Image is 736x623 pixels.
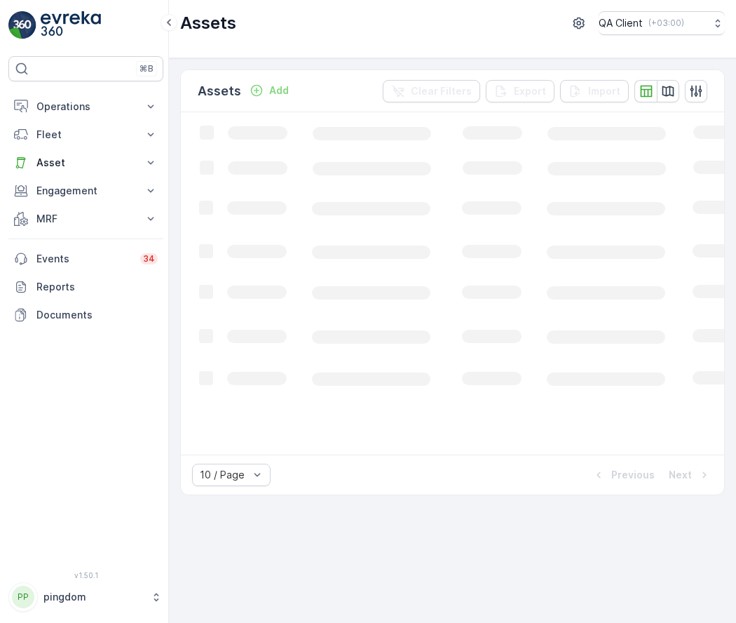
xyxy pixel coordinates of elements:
[36,212,135,226] p: MRF
[611,468,655,482] p: Previous
[648,18,684,29] p: ( +03:00 )
[8,93,163,121] button: Operations
[588,84,620,98] p: Import
[8,11,36,39] img: logo
[383,80,480,102] button: Clear Filters
[36,280,158,294] p: Reports
[41,11,101,39] img: logo_light-DOdMpM7g.png
[43,590,144,604] p: pingdom
[8,177,163,205] button: Engagement
[36,252,132,266] p: Events
[8,245,163,273] a: Events34
[8,121,163,149] button: Fleet
[411,84,472,98] p: Clear Filters
[669,468,692,482] p: Next
[36,184,135,198] p: Engagement
[599,11,725,35] button: QA Client(+03:00)
[514,84,546,98] p: Export
[8,273,163,301] a: Reports
[12,586,34,608] div: PP
[269,83,289,98] p: Add
[139,63,154,74] p: ⌘B
[8,582,163,612] button: PPpingdom
[667,467,713,483] button: Next
[486,80,554,102] button: Export
[8,571,163,580] span: v 1.50.1
[599,16,643,30] p: QA Client
[560,80,629,102] button: Import
[36,100,135,114] p: Operations
[36,308,158,322] p: Documents
[8,301,163,329] a: Documents
[8,205,163,233] button: MRF
[36,128,135,142] p: Fleet
[36,156,135,170] p: Asset
[244,82,294,99] button: Add
[590,467,656,483] button: Previous
[143,253,155,264] p: 34
[198,81,241,101] p: Assets
[8,149,163,177] button: Asset
[180,12,236,34] p: Assets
